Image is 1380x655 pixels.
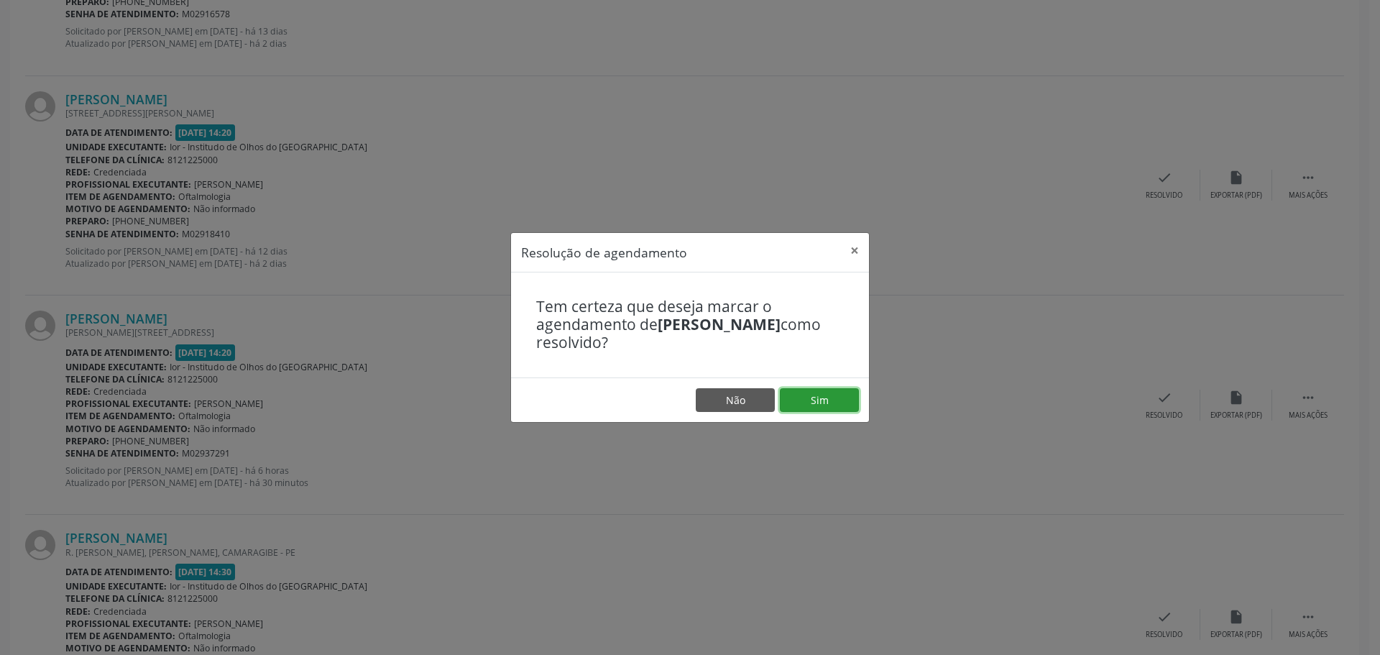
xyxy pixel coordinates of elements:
h5: Resolução de agendamento [521,243,687,262]
h4: Tem certeza que deseja marcar o agendamento de como resolvido? [536,298,844,352]
button: Não [696,388,775,413]
button: Close [840,233,869,268]
button: Sim [780,388,859,413]
b: [PERSON_NAME] [658,314,781,334]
